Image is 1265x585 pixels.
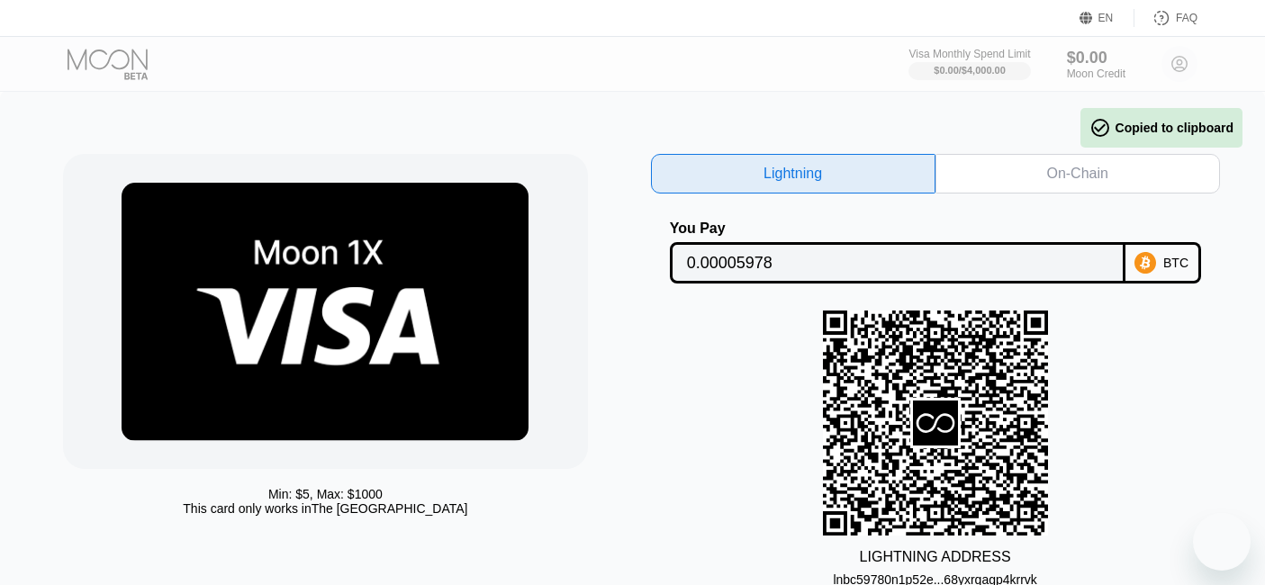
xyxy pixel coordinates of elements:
div: $0.00 / $4,000.00 [934,65,1006,76]
div: EN [1080,9,1134,27]
div: Lightning [764,165,822,183]
span:  [1089,117,1111,139]
div: On-Chain [935,154,1220,193]
div: LIGHTNING ADDRESS [860,549,1011,565]
iframe: Button to launch messaging window [1193,513,1251,571]
div: You Pay [670,220,1125,237]
div: Visa Monthly Spend Limit$0.00/$4,000.00 [908,48,1030,80]
div: This card only works in The [GEOGRAPHIC_DATA] [183,501,467,516]
div: Min: $ 5 , Max: $ 1000 [268,487,383,501]
div: Lightning [651,154,935,193]
div: Visa Monthly Spend Limit [908,48,1030,60]
div: Copied to clipboard [1089,117,1233,139]
div: You PayBTC [651,220,1220,283]
div: FAQ [1176,12,1197,24]
div: FAQ [1134,9,1197,27]
div: On-Chain [1046,165,1107,183]
div: EN [1098,12,1114,24]
div: BTC [1163,256,1188,270]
